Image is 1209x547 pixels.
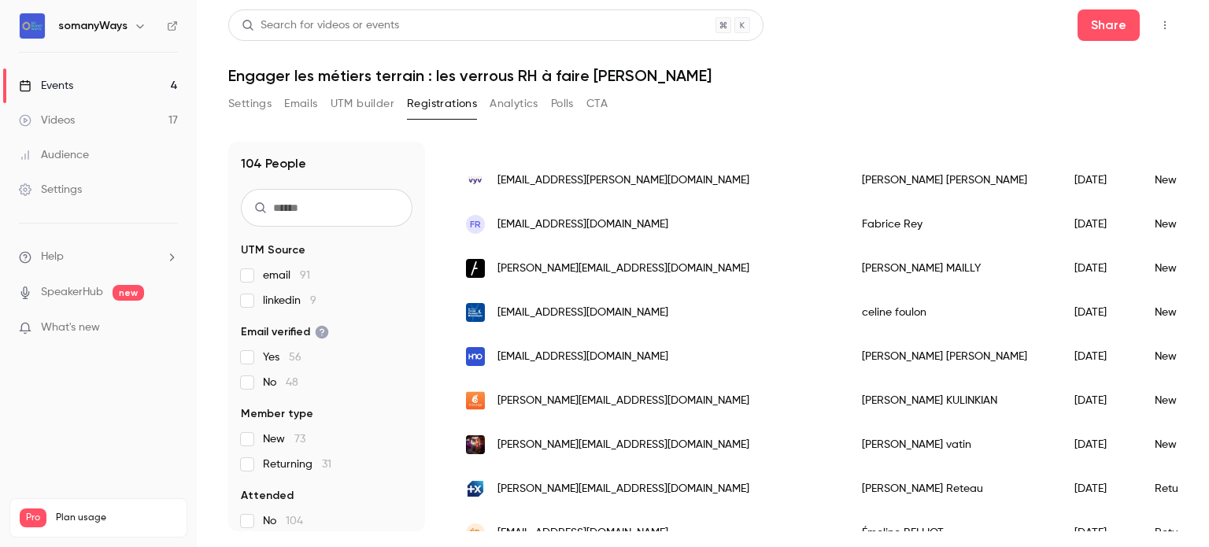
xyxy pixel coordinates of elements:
[228,91,272,116] button: Settings
[284,91,317,116] button: Emails
[466,303,485,322] img: metropoletpm.fr
[310,295,316,306] span: 9
[470,526,481,540] span: ÉB
[1059,423,1139,467] div: [DATE]
[846,290,1059,334] div: celine foulon
[300,270,310,281] span: 91
[846,379,1059,423] div: [PERSON_NAME] KULINKIAN
[322,459,331,470] span: 31
[242,17,399,34] div: Search for videos or events
[497,216,668,233] span: [EMAIL_ADDRESS][DOMAIN_NAME]
[1078,9,1140,41] button: Share
[19,113,75,128] div: Videos
[263,456,331,472] span: Returning
[294,434,305,445] span: 73
[846,158,1059,202] div: [PERSON_NAME] [PERSON_NAME]
[466,435,485,454] img: tabobine.com
[1059,379,1139,423] div: [DATE]
[56,512,177,524] span: Plan usage
[41,320,100,336] span: What's new
[846,467,1059,511] div: [PERSON_NAME] Reteau
[846,334,1059,379] div: [PERSON_NAME] [PERSON_NAME]
[241,406,313,422] span: Member type
[1059,158,1139,202] div: [DATE]
[497,261,749,277] span: [PERSON_NAME][EMAIL_ADDRESS][DOMAIN_NAME]
[228,66,1178,85] h1: Engager les métiers terrain : les verrous RH à faire [PERSON_NAME]
[497,172,749,189] span: [EMAIL_ADDRESS][PERSON_NAME][DOMAIN_NAME]
[41,249,64,265] span: Help
[407,91,477,116] button: Registrations
[331,91,394,116] button: UTM builder
[497,525,668,541] span: [EMAIL_ADDRESS][DOMAIN_NAME]
[19,78,73,94] div: Events
[286,516,303,527] span: 104
[1059,467,1139,511] div: [DATE]
[586,91,608,116] button: CTA
[497,305,668,321] span: [EMAIL_ADDRESS][DOMAIN_NAME]
[846,423,1059,467] div: [PERSON_NAME] vatin
[41,284,103,301] a: SpeakerHub
[263,293,316,309] span: linkedin
[470,217,481,231] span: FR
[846,246,1059,290] div: [PERSON_NAME] MAILLY
[466,391,485,410] img: entourage.social
[551,91,574,116] button: Polls
[1059,334,1139,379] div: [DATE]
[263,268,310,283] span: email
[846,202,1059,246] div: Fabrice Rey
[466,171,485,190] img: groupe-vyv.fr
[497,437,749,453] span: [PERSON_NAME][EMAIL_ADDRESS][DOMAIN_NAME]
[497,481,749,497] span: [PERSON_NAME][EMAIL_ADDRESS][DOMAIN_NAME]
[286,377,298,388] span: 48
[490,91,538,116] button: Analytics
[466,259,485,278] img: yeswehack.com
[263,431,305,447] span: New
[20,13,45,39] img: somanyWays
[241,242,305,258] span: UTM Source
[241,324,329,340] span: Email verified
[19,147,89,163] div: Audience
[1059,202,1139,246] div: [DATE]
[241,488,294,504] span: Attended
[113,285,144,301] span: new
[19,182,82,198] div: Settings
[241,154,306,173] h1: 104 People
[497,349,668,365] span: [EMAIL_ADDRESS][DOMAIN_NAME]
[497,393,749,409] span: [PERSON_NAME][EMAIL_ADDRESS][DOMAIN_NAME]
[1059,246,1139,290] div: [DATE]
[19,249,178,265] li: help-dropdown-opener
[466,347,485,366] img: hno.fr
[466,479,485,498] img: bpbfc.fr
[263,513,303,529] span: No
[1059,290,1139,334] div: [DATE]
[58,18,128,34] h6: somanyWays
[263,375,298,390] span: No
[263,349,301,365] span: Yes
[289,352,301,363] span: 56
[20,508,46,527] span: Pro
